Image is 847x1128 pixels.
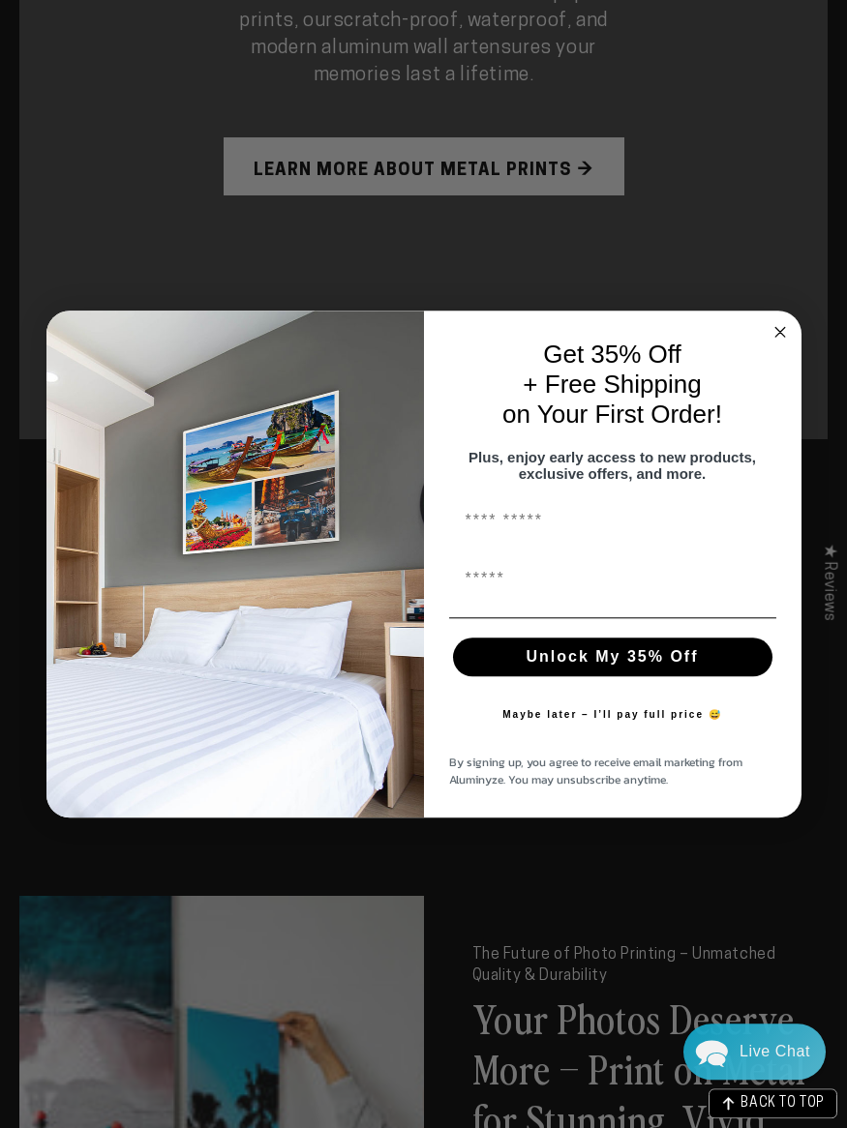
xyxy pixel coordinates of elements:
[683,1024,826,1080] div: Chat widget toggle
[523,370,701,399] span: + Free Shipping
[740,1024,810,1080] div: Contact Us Directly
[46,311,424,817] img: 728e4f65-7e6c-44e2-b7d1-0292a396982f.jpeg
[493,696,732,734] button: Maybe later – I’ll pay full price 😅
[449,754,742,788] span: By signing up, you agree to receive email marketing from Aluminyze. You may unsubscribe anytime.
[469,449,756,482] span: Plus, enjoy early access to new products, exclusive offers, and more.
[741,1097,825,1111] span: BACK TO TOP
[769,320,792,343] button: Close dialog
[453,638,772,676] button: Unlock My 35% Off
[449,617,776,618] img: underline
[543,340,681,369] span: Get 35% Off
[502,400,722,429] span: on Your First Order!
